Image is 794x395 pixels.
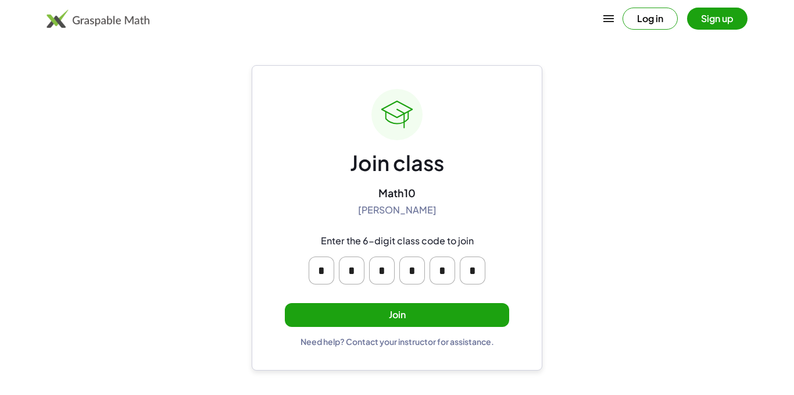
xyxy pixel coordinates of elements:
div: Enter the 6-digit class code to join [321,235,474,247]
input: Please enter OTP character 2 [339,257,364,284]
input: Please enter OTP character 4 [399,257,425,284]
input: Please enter OTP character 6 [460,257,485,284]
button: Log in [623,8,678,30]
input: Please enter OTP character 1 [309,257,334,284]
div: Join class [350,150,444,177]
div: [PERSON_NAME] [358,204,437,216]
button: Join [285,303,509,327]
button: Sign up [687,8,747,30]
input: Please enter OTP character 5 [430,257,455,284]
input: Please enter OTP character 3 [369,257,395,284]
div: Need help? Contact your instructor for assistance. [301,336,494,347]
div: Math10 [378,186,416,200]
